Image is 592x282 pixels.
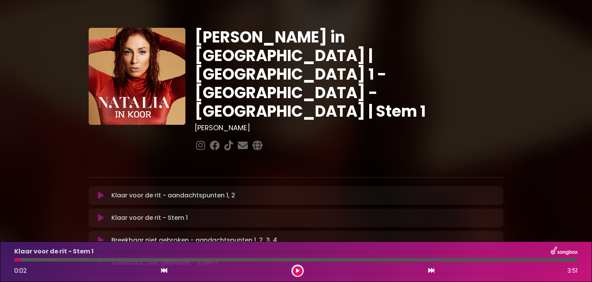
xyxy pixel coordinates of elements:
[111,236,277,245] font: Breekbaar niet gebroken - aandachtspunten 1, 2, 3, 4
[111,213,188,222] font: Klaar voor de rit - Stem 1
[551,246,578,257] img: songbox-logo-white.png
[14,266,27,275] font: 0:02
[567,266,578,275] font: 3:51
[14,247,94,256] font: Klaar voor de rit - Stem 1
[89,28,185,125] img: YTVS25JmS9CLUqXqkEhs
[195,26,426,122] font: [PERSON_NAME] in [GEOGRAPHIC_DATA] | [GEOGRAPHIC_DATA] 1 - [GEOGRAPHIC_DATA] - [GEOGRAPHIC_DATA] ...
[195,123,250,133] font: [PERSON_NAME]
[111,191,235,200] font: Klaar voor de rit - aandachtspunten 1, 2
